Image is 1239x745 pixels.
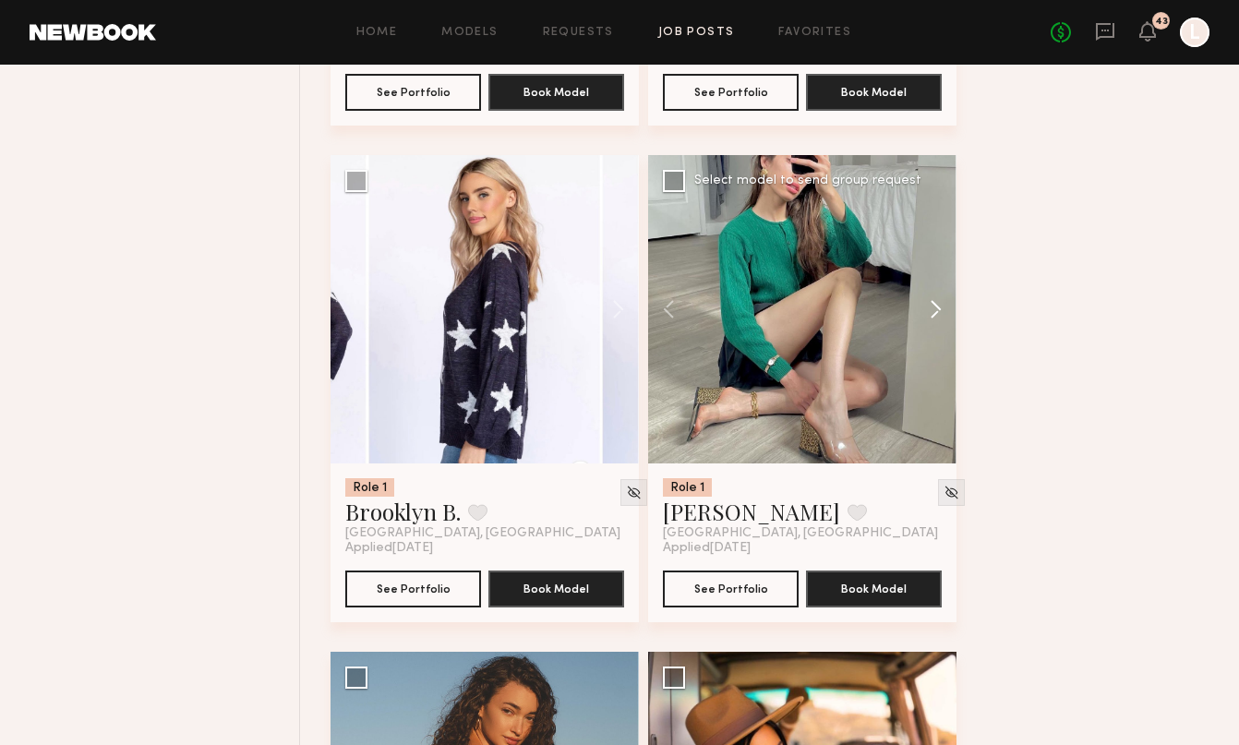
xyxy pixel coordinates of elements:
a: Requests [543,27,614,39]
a: Brooklyn B. [345,497,461,526]
button: Book Model [806,571,942,607]
button: Book Model [488,571,624,607]
a: Home [356,27,398,39]
span: [GEOGRAPHIC_DATA], [GEOGRAPHIC_DATA] [663,526,938,541]
img: Unhide Model [944,485,959,500]
a: L [1180,18,1209,47]
div: 43 [1155,17,1168,27]
button: Book Model [488,74,624,111]
a: Job Posts [658,27,735,39]
div: Applied [DATE] [663,541,942,556]
div: Select model to send group request [694,174,921,187]
a: Book Model [488,83,624,99]
a: Book Model [806,580,942,595]
button: See Portfolio [345,74,481,111]
button: See Portfolio [663,571,799,607]
button: Book Model [806,74,942,111]
a: Book Model [488,580,624,595]
span: [GEOGRAPHIC_DATA], [GEOGRAPHIC_DATA] [345,526,620,541]
img: Unhide Model [626,485,642,500]
button: See Portfolio [663,74,799,111]
a: [PERSON_NAME] [663,497,840,526]
button: See Portfolio [345,571,481,607]
a: Book Model [806,83,942,99]
a: Favorites [778,27,851,39]
div: Role 1 [663,478,712,497]
a: Models [441,27,498,39]
div: Role 1 [345,478,394,497]
div: Applied [DATE] [345,541,624,556]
